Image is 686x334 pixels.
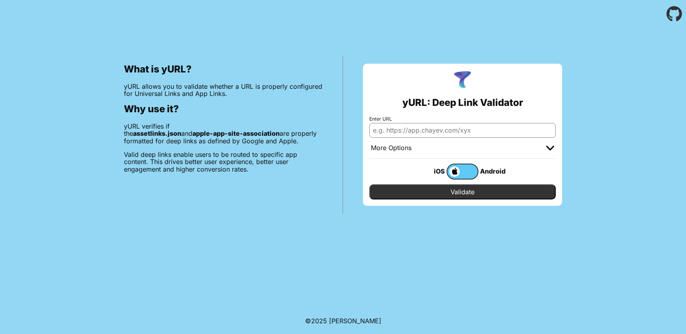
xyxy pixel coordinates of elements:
[124,104,323,115] h2: Why use it?
[415,166,447,176] div: iOS
[124,83,323,98] p: yURL allows you to validate whether a URL is properly configured for Universal Links and App Links.
[133,129,181,137] b: assetlinks.json
[329,317,381,325] a: Michael Ibragimchayev's Personal Site
[371,144,412,152] div: More Options
[305,308,381,334] footer: ©
[452,70,473,91] img: yURL Logo
[478,166,510,176] div: Android
[369,123,556,137] input: e.g. https://app.chayev.com/xyx
[311,317,327,325] span: 2025
[546,146,554,150] img: chevron
[124,151,323,173] p: Valid deep links enable users to be routed to specific app content. This drives better user exper...
[124,123,323,145] p: yURL verifies if the and are properly formatted for deep links as defined by Google and Apple.
[402,97,523,108] h2: yURL: Deep Link Validator
[369,184,556,199] input: Validate
[369,116,556,122] label: Enter URL
[192,129,280,137] b: apple-app-site-association
[124,64,323,75] h2: What is yURL?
